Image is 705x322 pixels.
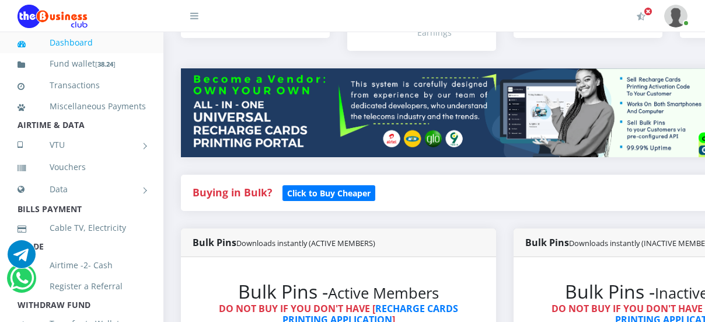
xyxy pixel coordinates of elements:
strong: Bulk Pins [193,236,375,249]
span: Activate Your Membership [644,7,652,16]
a: Click to Buy Cheaper [282,185,375,199]
a: Vouchers [18,154,146,181]
small: Downloads instantly (ACTIVE MEMBERS) [236,238,375,248]
b: 38.24 [97,60,113,68]
a: Cable TV, Electricity [18,214,146,241]
a: Airtime -2- Cash [18,252,146,279]
a: Chat for support [10,273,34,292]
small: [ ] [95,60,116,68]
a: Dashboard [18,29,146,56]
a: Fund wallet[38.24] [18,50,146,78]
a: VTU [18,130,146,160]
h2: Bulk Pins - [204,281,473,303]
a: Chat for support [8,249,36,268]
i: Activate Your Membership [637,12,645,21]
strong: Buying in Bulk? [193,185,272,199]
a: Transactions [18,72,146,99]
img: User [664,5,687,27]
a: Data [18,175,146,204]
small: Active Members [328,283,439,303]
a: Register a Referral [18,273,146,300]
a: Miscellaneous Payments [18,93,146,120]
b: Click to Buy Cheaper [287,188,371,199]
img: Logo [18,5,88,28]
